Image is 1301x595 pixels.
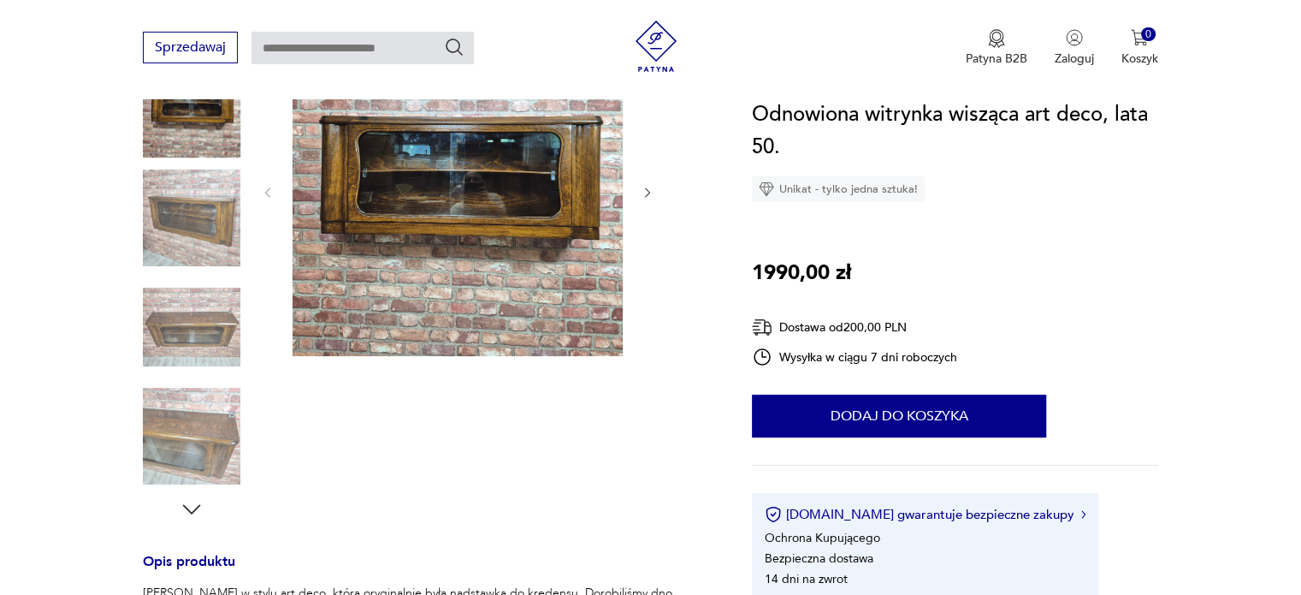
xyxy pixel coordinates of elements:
[293,26,623,356] img: Zdjęcie produktu Odnowiona witrynka wisząca art deco, lata 50.
[988,29,1005,48] img: Ikona medalu
[765,506,782,523] img: Ikona certyfikatu
[143,170,240,267] img: Zdjęcie produktu Odnowiona witrynka wisząca art deco, lata 50.
[1081,510,1086,519] img: Ikona strzałki w prawo
[1131,29,1148,46] img: Ikona koszyka
[143,388,240,485] img: Zdjęcie produktu Odnowiona witrynka wisząca art deco, lata 50.
[143,60,240,158] img: Zdjęcie produktu Odnowiona witrynka wisząca art deco, lata 50.
[752,347,957,367] div: Wysyłka w ciągu 7 dni roboczych
[752,317,957,338] div: Dostawa od 200,00 PLN
[752,257,851,289] p: 1990,00 zł
[1121,29,1158,67] button: 0Koszyk
[1141,27,1156,42] div: 0
[966,29,1027,67] a: Ikona medaluPatyna B2B
[752,98,1158,164] h1: Odnowiona witrynka wisząca art deco, lata 50.
[143,556,711,585] h3: Opis produktu
[1055,29,1094,67] button: Zaloguj
[752,317,772,338] img: Ikona dostawy
[630,21,682,72] img: Patyna - sklep z meblami i dekoracjami vintage
[765,506,1085,523] button: [DOMAIN_NAME] gwarantuje bezpieczne zakupy
[444,37,464,57] button: Szukaj
[143,278,240,376] img: Zdjęcie produktu Odnowiona witrynka wisząca art deco, lata 50.
[1055,51,1094,67] p: Zaloguj
[759,181,774,197] img: Ikona diamentu
[143,43,238,55] a: Sprzedawaj
[765,530,880,546] li: Ochrona Kupującego
[752,395,1046,437] button: Dodaj do koszyka
[966,51,1027,67] p: Patyna B2B
[143,32,238,63] button: Sprzedawaj
[1066,29,1083,46] img: Ikonka użytkownika
[1121,51,1158,67] p: Koszyk
[765,550,873,567] li: Bezpieczna dostawa
[765,571,848,587] li: 14 dni na zwrot
[752,176,925,202] div: Unikat - tylko jedna sztuka!
[966,29,1027,67] button: Patyna B2B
